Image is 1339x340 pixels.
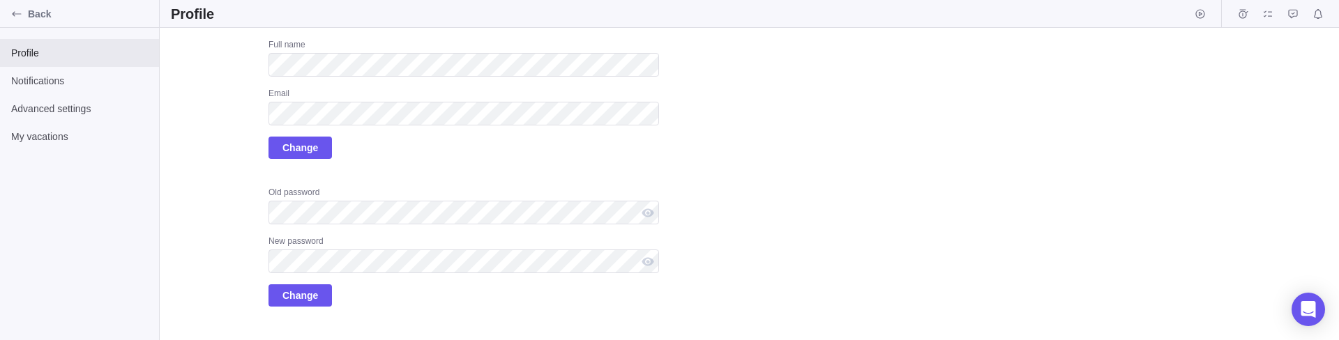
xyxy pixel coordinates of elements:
[268,249,659,273] input: New password
[268,187,659,201] div: Old password
[28,7,153,21] span: Back
[268,88,659,102] div: Email
[1233,10,1253,22] a: Time logs
[1308,10,1328,22] a: Notifications
[268,102,659,125] input: Email
[11,102,148,116] span: Advanced settings
[268,235,659,249] div: New password
[268,137,332,159] span: Change
[1283,10,1303,22] a: Approval requests
[171,4,214,24] h2: Profile
[11,46,148,60] span: Profile
[268,201,659,224] input: Old password
[1292,293,1325,326] div: Open Intercom Messenger
[268,39,659,53] div: Full name
[11,130,148,144] span: My vacations
[268,53,659,77] input: Full name
[1283,4,1303,24] span: Approval requests
[1233,4,1253,24] span: Time logs
[1258,10,1278,22] a: My assignments
[1308,4,1328,24] span: Notifications
[1258,4,1278,24] span: My assignments
[1190,4,1210,24] span: Start timer
[268,284,332,307] span: Change
[11,74,148,88] span: Notifications
[282,287,318,304] span: Change
[282,139,318,156] span: Change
